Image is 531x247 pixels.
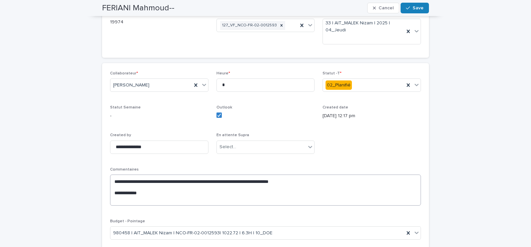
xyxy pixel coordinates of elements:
[219,144,236,151] div: Select...
[379,6,394,10] span: Cancel
[110,71,138,75] span: Collaborateur
[110,105,141,109] span: Statut Semaine
[216,71,230,75] span: Heure
[113,82,149,89] span: [PERSON_NAME]
[323,105,348,109] span: Created date
[323,112,421,119] p: [DATE] 12:17 pm
[102,3,174,13] h2: FERIANI Mahmoud--
[113,230,273,237] span: 980458 | AIT_MALEK Nizam | NCO-FR-02-0012593| 1022.72 | 6.3H | 10_DOE
[413,6,424,10] span: Save
[110,168,139,172] span: Commentaires
[216,105,232,109] span: Outlook
[326,20,402,34] span: 33 | AIT_MALEK Nizam | 2025 | 04_Jeudi
[326,80,352,90] div: 02_Planifié
[367,3,399,13] button: Cancel
[323,71,342,75] span: Statut -T
[220,21,278,30] div: 127_VF_NCO-FR-02-0012593
[401,3,429,13] button: Save
[110,133,131,137] span: Created by
[216,133,249,137] span: En attente Supra
[110,19,208,26] p: 19974
[110,112,208,119] p: -
[110,219,145,223] span: Budget - Pointage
